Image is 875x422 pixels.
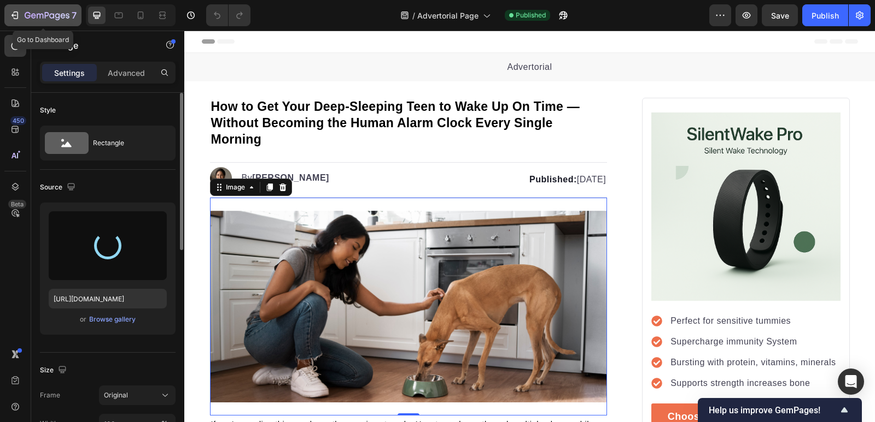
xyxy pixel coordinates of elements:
div: Image [39,152,63,162]
div: Rectangle [93,130,160,156]
p: Settings [54,67,85,79]
span: Help us improve GemPages! [709,405,838,415]
p: Bursting with protein, vitamins, minerals [486,325,651,338]
p: Advanced [108,67,145,79]
input: https://example.com/image.jpg [49,289,167,308]
p: Supports strength increases bone [486,346,651,359]
div: Source [40,180,78,195]
span: Original [104,390,128,400]
img: gempages_575444793442698179-11295ec4-35b2-46c0-9076-88d7d38df2b9.png [467,82,656,270]
strong: Choose Your Package and Start [DATE] [483,381,640,405]
strong: Published: [345,144,393,153]
div: Size [40,363,69,378]
img: 495611768014373769-f7bb4203-821d-455e-8cc2-2dfc57dfeff0.jpg [26,180,423,372]
span: Save [771,11,789,20]
iframe: Design area [184,31,875,422]
p: Supercharge immunity System [486,305,651,318]
button: Show survey - Help us improve GemPages! [709,403,851,417]
span: Published [516,10,546,20]
p: Perfect for sensitive tummies [486,284,651,297]
span: If you're reading this, you know the morning struggle. Your teen sleeps through multiple alarms w... [27,389,410,414]
button: Save [762,4,798,26]
button: Publish [802,4,848,26]
div: Publish [812,10,839,21]
div: 450 [10,116,26,125]
p: 7 [72,9,77,22]
div: Browse gallery [89,314,136,324]
label: Frame [40,390,60,400]
div: Style [40,105,56,115]
span: / [412,10,415,21]
span: or [80,313,86,326]
button: Browse gallery [89,314,136,325]
span: Advertorial Page [417,10,479,21]
p: [DATE] [202,142,422,156]
div: Open Intercom Messenger [838,368,864,395]
button: 7 [4,4,81,26]
button: Original [99,385,176,405]
div: Beta [8,200,26,209]
a: Choose Your Package and Start [DATE] [467,373,656,413]
div: Undo/Redo [206,4,250,26]
p: Image [53,39,146,52]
